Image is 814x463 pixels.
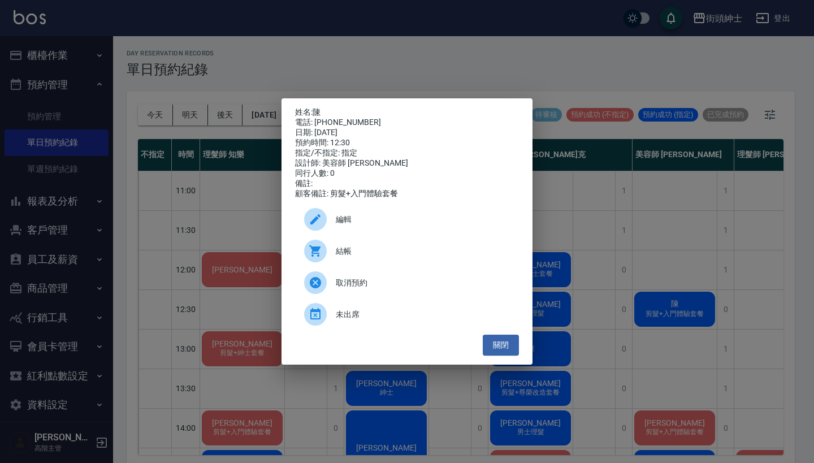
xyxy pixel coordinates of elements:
[295,235,519,267] a: 結帳
[295,168,519,179] div: 同行人數: 0
[295,179,519,189] div: 備註:
[336,309,510,321] span: 未出席
[295,138,519,148] div: 預約時間: 12:30
[295,148,519,158] div: 指定/不指定: 指定
[295,267,519,298] div: 取消預約
[295,204,519,235] div: 編輯
[336,277,510,289] span: 取消預約
[483,335,519,356] button: 關閉
[295,158,519,168] div: 設計師: 美容師 [PERSON_NAME]
[295,128,519,138] div: 日期: [DATE]
[295,107,519,118] p: 姓名:
[295,189,519,199] div: 顧客備註: 剪髮+入門體驗套餐
[295,298,519,330] div: 未出席
[295,118,519,128] div: 電話: [PHONE_NUMBER]
[336,245,510,257] span: 結帳
[313,107,321,116] a: 陳
[336,214,510,226] span: 編輯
